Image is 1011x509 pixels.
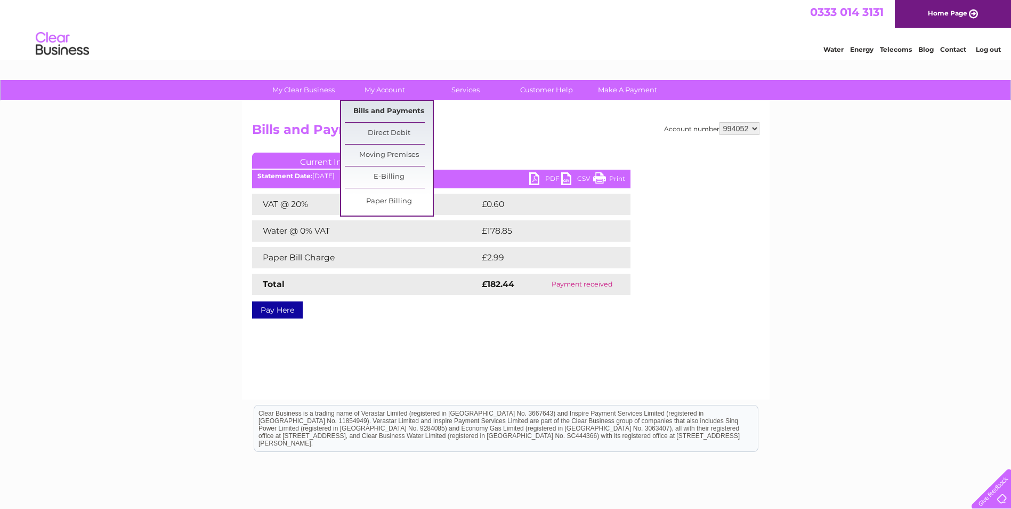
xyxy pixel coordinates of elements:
img: logo.png [35,28,90,60]
a: Log out [976,45,1001,53]
td: Paper Bill Charge [252,247,479,268]
td: Water @ 0% VAT [252,220,479,242]
td: VAT @ 20% [252,194,479,215]
strong: £182.44 [482,279,514,289]
a: Water [823,45,844,53]
div: [DATE] [252,172,630,180]
a: My Clear Business [260,80,347,100]
a: Make A Payment [584,80,672,100]
td: £178.85 [479,220,611,242]
a: Customer Help [503,80,591,100]
a: Telecoms [880,45,912,53]
a: Blog [918,45,934,53]
td: £2.99 [479,247,606,268]
div: Clear Business is a trading name of Verastar Limited (registered in [GEOGRAPHIC_DATA] No. 3667643... [254,6,758,52]
a: PDF [529,172,561,188]
a: Direct Debit [345,123,433,144]
a: Energy [850,45,873,53]
a: 0333 014 3131 [810,5,884,19]
td: £0.60 [479,194,606,215]
a: CSV [561,172,593,188]
a: Print [593,172,625,188]
div: Account number [664,122,759,135]
td: Payment received [534,274,630,295]
b: Statement Date: [257,172,312,180]
a: Current Invoice [252,153,412,169]
a: Pay Here [252,301,303,319]
a: Moving Premises [345,145,433,166]
h2: Bills and Payments [252,122,759,142]
a: Contact [940,45,966,53]
a: Bills and Payments [345,101,433,122]
a: Services [422,80,509,100]
a: E-Billing [345,166,433,188]
strong: Total [263,279,285,289]
a: Paper Billing [345,191,433,212]
a: My Account [341,80,428,100]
